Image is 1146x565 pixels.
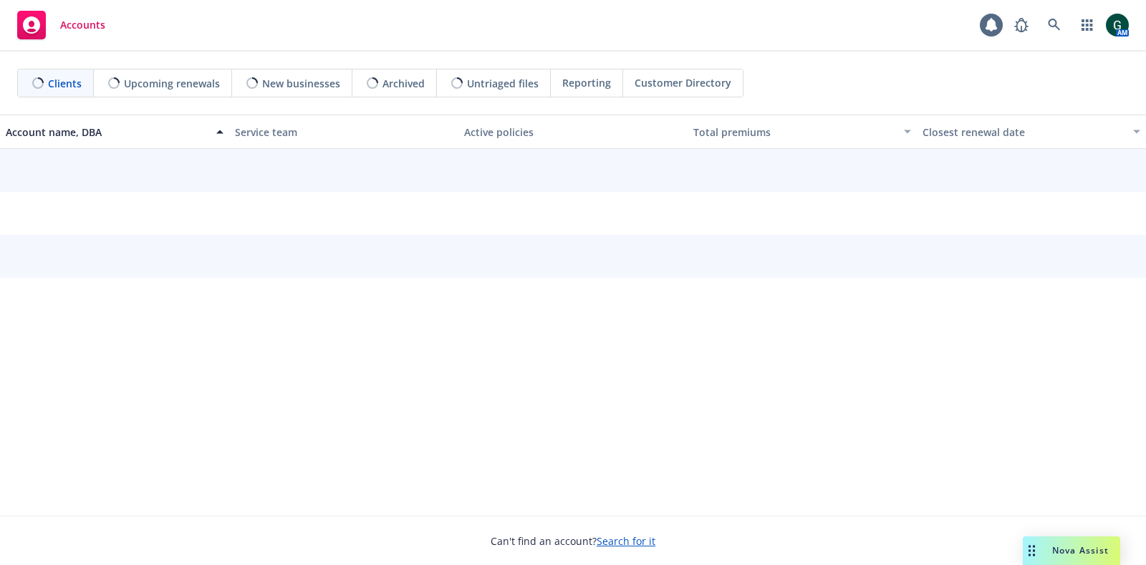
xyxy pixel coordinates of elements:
[464,125,682,140] div: Active policies
[1007,11,1036,39] a: Report a Bug
[1073,11,1102,39] a: Switch app
[262,76,340,91] span: New businesses
[693,125,895,140] div: Total premiums
[1023,536,1120,565] button: Nova Assist
[1052,544,1109,556] span: Nova Assist
[6,125,208,140] div: Account name, DBA
[229,115,458,149] button: Service team
[923,125,1125,140] div: Closest renewal date
[124,76,220,91] span: Upcoming renewals
[458,115,688,149] button: Active policies
[491,533,655,549] span: Can't find an account?
[562,75,611,90] span: Reporting
[467,76,539,91] span: Untriaged files
[60,19,105,31] span: Accounts
[688,115,917,149] button: Total premiums
[235,125,453,140] div: Service team
[1040,11,1069,39] a: Search
[1023,536,1041,565] div: Drag to move
[382,76,425,91] span: Archived
[1106,14,1129,37] img: photo
[11,5,111,45] a: Accounts
[635,75,731,90] span: Customer Directory
[917,115,1146,149] button: Closest renewal date
[597,534,655,548] a: Search for it
[48,76,82,91] span: Clients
